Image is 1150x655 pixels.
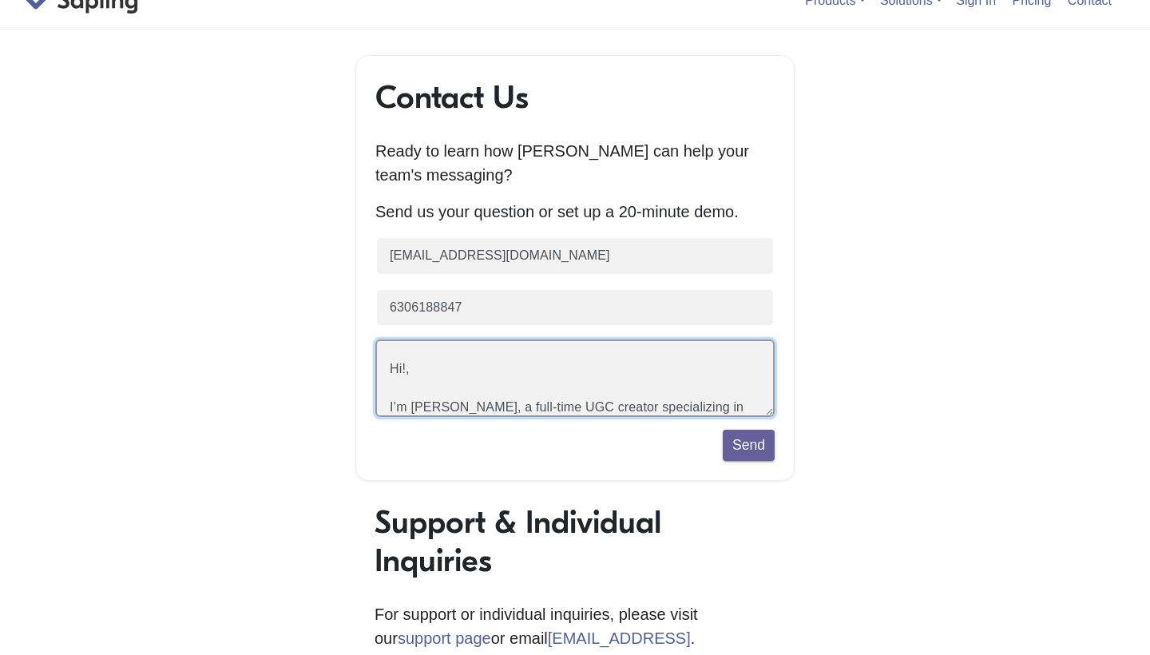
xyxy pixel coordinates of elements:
p: Ready to learn how [PERSON_NAME] can help your team's messaging? [375,139,775,187]
a: support page [398,629,491,647]
a: [EMAIL_ADDRESS] [548,629,691,647]
h1: Support & Individual Inquiries [375,503,775,580]
button: Send [723,430,775,460]
input: Business email (required) [375,236,775,276]
p: Send us your question or set up a 20-minute demo. [375,200,775,224]
h1: Contact Us [375,78,775,117]
p: For support or individual inquiries, please visit our or email . [375,602,775,650]
input: Phone number (optional) [375,288,775,327]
